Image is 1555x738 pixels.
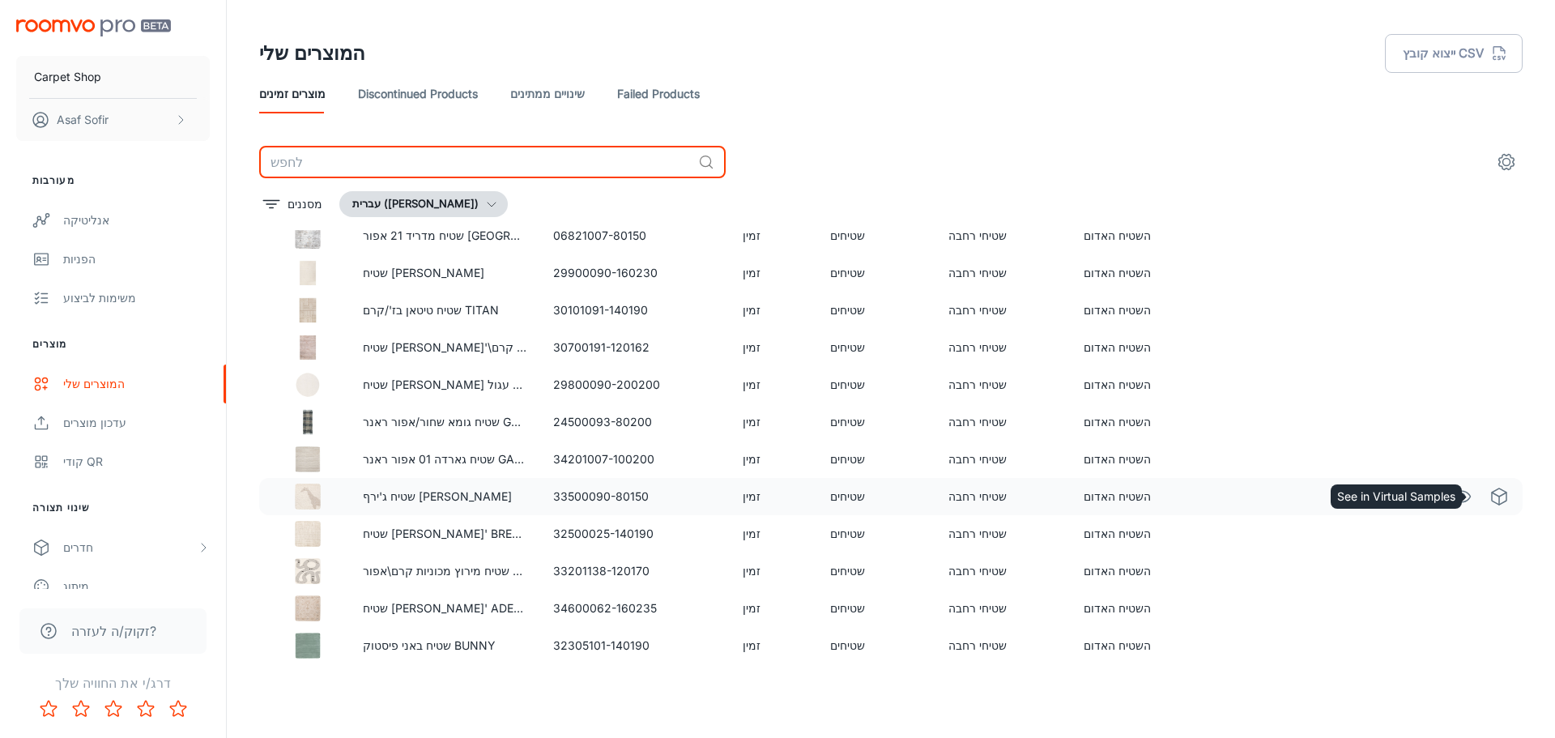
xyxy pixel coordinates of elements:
button: Rate 4 star [130,693,162,725]
td: שטיחים [817,478,936,515]
td: זמין [730,552,817,590]
div: הפניות [63,250,210,268]
td: השטיח האדום [1071,329,1216,366]
td: השטיח האדום [1071,515,1216,552]
td: 30101091-140190 [540,292,730,329]
div: המוצרים שלי [63,375,210,393]
button: Carpet Shop [16,56,210,98]
td: 33500090-80150 [540,478,730,515]
td: שטיחי רחבה [935,217,1071,254]
td: שטיחי רחבה [935,366,1071,403]
td: זמין [730,627,817,664]
td: זמין [730,366,817,403]
td: 33201138-120170 [540,552,730,590]
input: לחפש [259,146,692,178]
td: 29800090-200200 [540,366,730,403]
div: חדרים [63,539,197,557]
td: שטיחי רחבה [935,590,1071,627]
td: זמין [730,403,817,441]
a: שטיח גארדה 01 אפור ראנר GARDA [363,452,538,466]
button: filter [259,191,326,217]
td: שטיחי רחבה [935,403,1071,441]
a: שינויים ממתינים [510,75,585,113]
td: השטיח האדום [1071,254,1216,292]
div: משימות לביצוע [63,289,210,307]
a: שטיח [PERSON_NAME]' ADELINA [363,601,540,615]
a: See in Virtual Samples [1485,483,1513,510]
td: השטיח האדום [1071,590,1216,627]
td: 34600062-160235 [540,590,730,627]
td: שטיחי רחבה [935,478,1071,515]
td: שטיחי רחבה [935,441,1071,478]
td: זמין [730,254,817,292]
p: Carpet Shop [34,68,101,86]
td: שטיחים [817,627,936,664]
h1: המוצרים שלי [259,39,365,68]
td: שטיחים [817,441,936,478]
td: שטיחי רחבה [935,329,1071,366]
td: שטיחים [817,329,936,366]
a: שטיח ג'ירף [PERSON_NAME] [363,489,512,503]
td: השטיח האדום [1071,292,1216,329]
td: שטיחי רחבה [935,627,1071,664]
a: Edit [1411,483,1438,510]
td: שטיחים [817,552,936,590]
button: Rate 2 star [65,693,97,725]
button: Rate 3 star [97,693,130,725]
td: זמין [730,515,817,552]
td: השטיח האדום [1071,552,1216,590]
p: Asaf Sofir [57,111,109,129]
td: שטיחים [817,217,936,254]
div: עדכון מוצרים [63,414,210,432]
td: 30700191-120162 [540,329,730,366]
div: מיתוג [63,578,210,595]
a: שטיח [PERSON_NAME]' BRENDA [363,527,537,540]
td: השטיח האדום [1071,478,1216,515]
a: Failed Products [617,75,700,113]
td: שטיחים [817,403,936,441]
td: 34201007-100200 [540,441,730,478]
a: מוצרים זמינים [259,75,326,113]
td: 32500025-140190 [540,515,730,552]
td: השטיח האדום [1071,403,1216,441]
button: Asaf Sofir [16,99,210,141]
button: Rate 5 star [162,693,194,725]
td: שטיחי רחבה [935,292,1071,329]
a: שטיח [PERSON_NAME] [363,266,484,279]
td: זמין [730,217,817,254]
div: אנליטיקה [63,211,210,229]
td: השטיח האדום [1071,366,1216,403]
a: שטיח [PERSON_NAME]'\קרם [PERSON_NAME] [363,340,610,354]
button: ייצוא קובץ CSV [1385,34,1523,73]
button: עברית ([PERSON_NAME]) [339,191,508,217]
td: שטיחים [817,254,936,292]
td: שטיחי רחבה [935,552,1071,590]
td: שטיחי רחבה [935,254,1071,292]
td: זמין [730,441,817,478]
td: 29900090-160230 [540,254,730,292]
td: שטיחים [817,366,936,403]
img: Roomvo PRO Beta [16,19,171,36]
p: דרג/י את החוויה שלך [13,673,213,693]
a: שטיח מדריד 21 אפור [GEOGRAPHIC_DATA] [363,228,583,242]
div: קודי QR [63,453,210,471]
td: השטיח האדום [1071,441,1216,478]
a: שטיח [PERSON_NAME] עגול NOA [363,378,539,391]
button: Rate 1 star [32,693,65,725]
td: שטיחי רחבה [935,515,1071,552]
span: זקוק/ה לעזרה? [71,621,156,641]
a: See in Visualizer [1448,483,1476,510]
td: זמין [730,329,817,366]
a: שטיח מירוץ מכוניות קרם\אפור RACING CARS [363,564,590,578]
td: זמין [730,590,817,627]
button: settings [1490,146,1523,178]
td: 24500093-80200 [540,403,730,441]
td: זמין [730,292,817,329]
td: שטיחים [817,292,936,329]
td: זמין [730,478,817,515]
td: 32305101-140190 [540,627,730,664]
p: מסננים [288,195,322,213]
td: השטיח האדום [1071,217,1216,254]
td: 06821007-80150 [540,217,730,254]
a: שטיח גומא שחור/אפור ראנר GOMME [363,415,547,429]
